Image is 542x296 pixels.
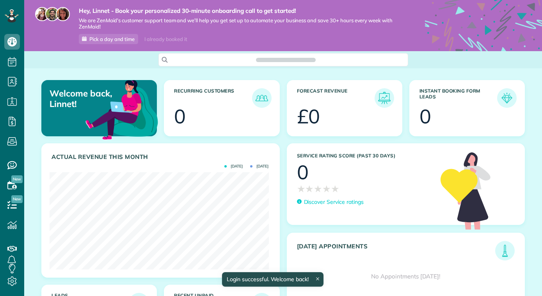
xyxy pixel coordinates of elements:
div: 0 [174,107,186,126]
img: dashboard_welcome-42a62b7d889689a78055ac9021e634bf52bae3f8056760290aed330b23ab8690.png [84,71,160,147]
h3: [DATE] Appointments [297,243,496,260]
div: 0 [297,162,309,182]
div: I already booked it [140,34,192,44]
span: New [11,175,23,183]
span: ★ [305,182,314,196]
span: We are ZenMaid’s customer support team and we’ll help you get set up to automate your business an... [79,17,402,30]
span: ★ [322,182,331,196]
p: Welcome back, Linnet! [50,88,119,109]
span: New [11,195,23,203]
img: icon_recurring_customers-cf858462ba22bcd05b5a5880d41d6543d210077de5bb9ebc9590e49fd87d84ed.png [254,90,270,106]
strong: Hey, Linnet - Book your personalized 30-minute onboarding call to get started! [79,7,402,15]
div: £0 [297,107,320,126]
div: No Appointments [DATE]! [287,260,525,292]
h3: Actual Revenue this month [52,153,272,160]
span: [DATE] [224,164,243,168]
h3: Forecast Revenue [297,88,375,108]
span: Search ZenMaid… [264,56,308,64]
h3: Recurring Customers [174,88,252,108]
p: Discover Service ratings [304,198,364,206]
h3: Service Rating score (past 30 days) [297,153,433,159]
a: Pick a day and time [79,34,138,44]
img: icon_todays_appointments-901f7ab196bb0bea1936b74009e4eb5ffbc2d2711fa7634e0d609ed5ef32b18b.png [497,243,513,259]
span: [DATE] [250,164,268,168]
span: ★ [297,182,306,196]
span: ★ [331,182,339,196]
div: 0 [419,107,431,126]
img: icon_forecast_revenue-8c13a41c7ed35a8dcfafea3cbb826a0462acb37728057bba2d056411b612bbbe.png [377,90,392,106]
a: Discover Service ratings [297,198,364,206]
span: ★ [314,182,322,196]
span: Pick a day and time [89,36,135,42]
div: Login successful. Welcome back! [222,272,323,287]
img: maria-72a9807cf96188c08ef61303f053569d2e2a8a1cde33d635c8a3ac13582a053d.jpg [35,7,49,21]
img: jorge-587dff0eeaa6aab1f244e6dc62b8924c3b6ad411094392a53c71c6c4a576187d.jpg [45,7,59,21]
img: icon_form_leads-04211a6a04a5b2264e4ee56bc0799ec3eb69b7e499cbb523a139df1d13a81ae0.png [499,90,515,106]
h3: Instant Booking Form Leads [419,88,497,108]
img: michelle-19f622bdf1676172e81f8f8fba1fb50e276960ebfe0243fe18214015130c80e4.jpg [56,7,70,21]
